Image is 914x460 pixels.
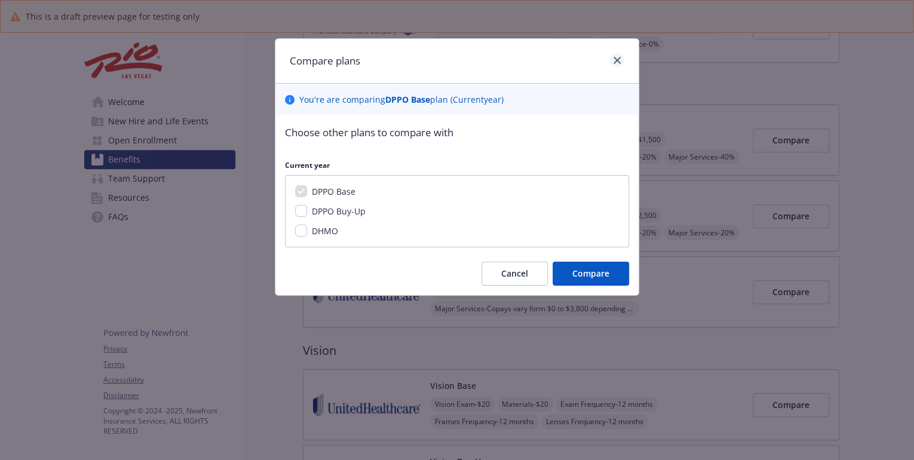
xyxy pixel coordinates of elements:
b: DPPO Base [385,94,430,105]
span: Compare [572,268,609,279]
button: Cancel [481,262,548,286]
span: DPPO Base [312,186,355,197]
p: You ' re are comparing plan ( Current year) [299,93,504,106]
p: Choose other plans to compare with [285,125,629,140]
a: close [610,53,624,68]
button: Compare [553,262,629,286]
h1: Compare plans [290,53,360,69]
span: DPPO Buy-Up [312,206,366,217]
p: Current year [285,160,629,170]
span: Cancel [501,268,528,279]
span: DHMO [312,225,338,237]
